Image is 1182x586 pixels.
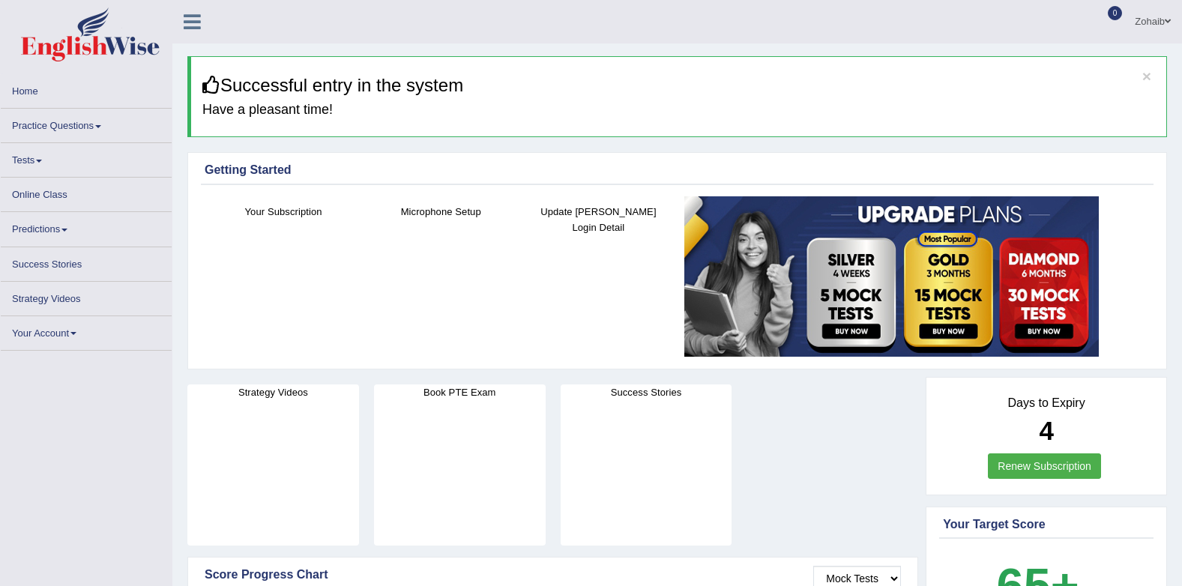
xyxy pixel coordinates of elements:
div: Your Target Score [943,516,1150,534]
b: 4 [1039,416,1053,445]
a: Practice Questions [1,109,172,138]
a: Renew Subscription [988,453,1101,479]
div: Getting Started [205,161,1150,179]
a: Your Account [1,316,172,345]
h4: Have a pleasant time! [202,103,1155,118]
button: × [1142,68,1151,84]
h4: Days to Expiry [943,396,1150,410]
h4: Update [PERSON_NAME] Login Detail [527,204,669,235]
h3: Successful entry in the system [202,76,1155,95]
h4: Your Subscription [212,204,355,220]
a: Home [1,74,172,103]
a: Predictions [1,212,172,241]
img: small5.jpg [684,196,1099,357]
h4: Strategy Videos [187,384,359,400]
div: Score Progress Chart [205,566,901,584]
a: Online Class [1,178,172,207]
h4: Success Stories [561,384,732,400]
a: Success Stories [1,247,172,277]
span: 0 [1108,6,1123,20]
h4: Microphone Setup [370,204,512,220]
a: Strategy Videos [1,282,172,311]
a: Tests [1,143,172,172]
h4: Book PTE Exam [374,384,546,400]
